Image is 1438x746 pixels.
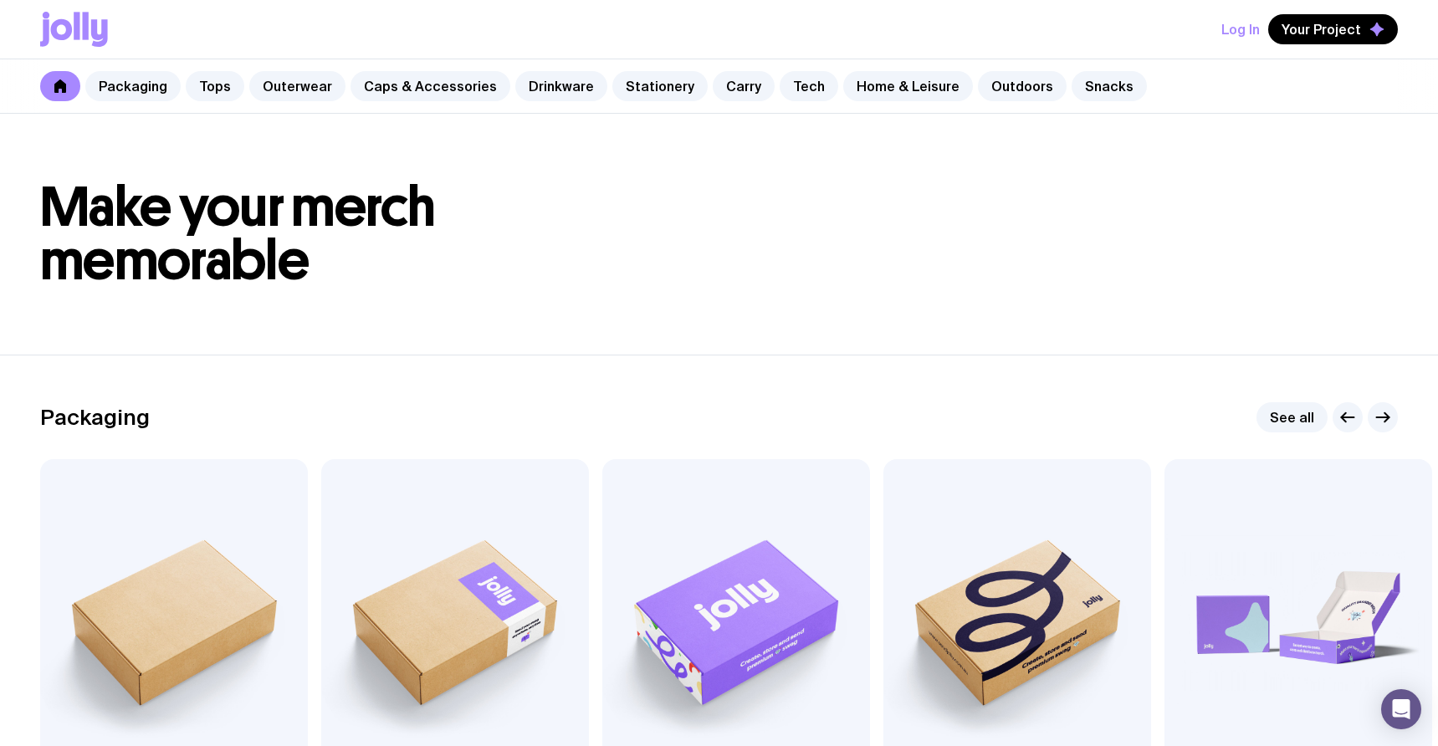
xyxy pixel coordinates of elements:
[1072,71,1147,101] a: Snacks
[186,71,244,101] a: Tops
[351,71,510,101] a: Caps & Accessories
[843,71,973,101] a: Home & Leisure
[85,71,181,101] a: Packaging
[1381,689,1421,729] div: Open Intercom Messenger
[249,71,345,101] a: Outerwear
[1221,14,1260,44] button: Log In
[515,71,607,101] a: Drinkware
[978,71,1067,101] a: Outdoors
[713,71,775,101] a: Carry
[612,71,708,101] a: Stationery
[40,174,436,294] span: Make your merch memorable
[1268,14,1398,44] button: Your Project
[1282,21,1361,38] span: Your Project
[1256,402,1328,432] a: See all
[780,71,838,101] a: Tech
[40,405,150,430] h2: Packaging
